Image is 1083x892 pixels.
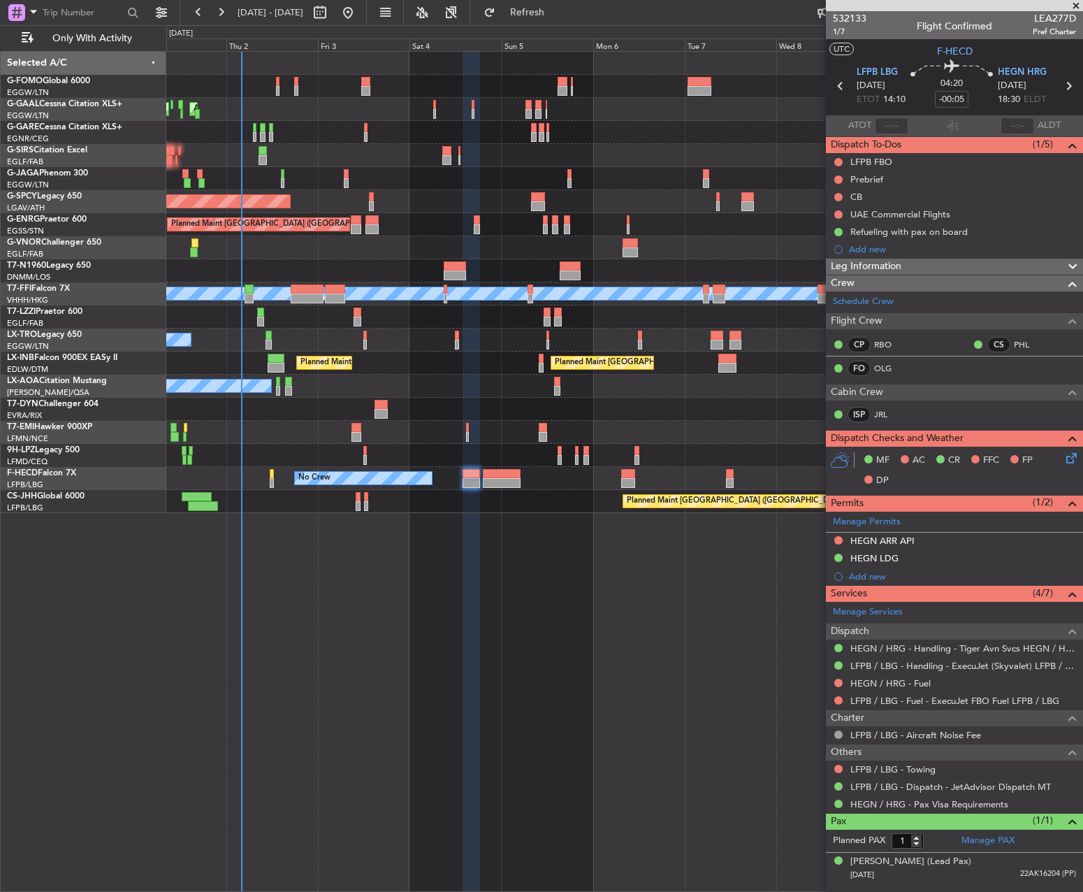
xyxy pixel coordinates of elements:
[1033,26,1076,38] span: Pref Charter
[850,729,981,741] a: LFPB / LBG - Aircraft Noise Fee
[850,191,862,203] div: CB
[7,285,31,293] span: T7-FFI
[874,408,906,421] a: JRL
[857,79,885,93] span: [DATE]
[876,454,889,468] span: MF
[7,215,40,224] span: G-ENRG
[850,763,936,775] a: LFPB / LBG - Towing
[875,117,908,134] input: --:--
[1020,868,1076,880] span: 22AK16204 (PP)
[850,552,899,564] div: HEGN LDG
[7,318,43,329] a: EGLF/FAB
[1014,338,1045,351] a: PHL
[1033,137,1053,152] span: (1/5)
[7,134,49,144] a: EGNR/CEG
[850,855,971,869] div: [PERSON_NAME] (Lead Pax)
[7,77,90,85] a: G-FOMOGlobal 6000
[850,798,1008,810] a: HEGN / HRG - Pax Visa Requirements
[7,469,76,477] a: F-HECDFalcon 7X
[917,19,992,34] div: Flight Confirmed
[831,275,855,292] span: Crew
[7,261,91,270] a: T7-N1960Legacy 650
[7,400,99,408] a: T7-DYNChallenger 604
[7,469,38,477] span: F-HECD
[883,93,906,107] span: 14:10
[1033,813,1053,828] span: (1/1)
[7,492,37,501] span: CS-JHH
[937,44,973,59] span: F-HECD
[831,384,883,401] span: Cabin Crew
[300,352,434,373] div: Planned Maint [GEOGRAPHIC_DATA]
[7,285,70,293] a: T7-FFIFalcon 7X
[850,156,892,168] div: LFPB FBO
[831,586,867,602] span: Services
[7,354,34,362] span: LX-INB
[7,272,50,282] a: DNMM/LOS
[409,38,501,51] div: Sat 4
[833,26,866,38] span: 1/7
[7,400,38,408] span: T7-DYN
[857,93,880,107] span: ETOT
[831,431,964,447] span: Dispatch Checks and Weather
[831,744,862,761] span: Others
[833,515,901,529] a: Manage Permits
[874,338,906,351] a: RBO
[7,226,44,236] a: EGSS/STN
[7,100,122,108] a: G-GAALCessna Citation XLS+
[7,192,37,201] span: G-SPCY
[7,308,36,316] span: T7-LZZI
[831,259,901,275] span: Leg Information
[238,6,303,19] span: [DATE] - [DATE]
[7,423,34,431] span: T7-EMI
[7,123,122,131] a: G-GARECessna Citation XLS+
[913,454,925,468] span: AC
[849,243,1076,255] div: Add new
[7,238,41,247] span: G-VNOR
[829,43,854,55] button: UTC
[850,695,1059,707] a: LFPB / LBG - Fuel - ExecuJet FBO Fuel LFPB / LBG
[940,77,963,91] span: 04:20
[850,660,1076,672] a: LFPB / LBG - Handling - ExecuJet (Skyvalet) LFPB / LBG
[850,870,874,880] span: [DATE]
[36,34,147,43] span: Only With Activity
[7,480,43,490] a: LFPB/LBG
[1033,586,1053,600] span: (4/7)
[7,377,39,385] span: LX-AOA
[848,407,871,422] div: ISP
[477,1,561,24] button: Refresh
[850,173,883,185] div: Prebrief
[171,214,391,235] div: Planned Maint [GEOGRAPHIC_DATA] ([GEOGRAPHIC_DATA])
[298,468,330,489] div: No Crew
[7,169,39,178] span: G-JAGA
[7,410,42,421] a: EVRA/RIX
[1038,119,1061,133] span: ALDT
[7,331,37,339] span: LX-TRO
[7,238,101,247] a: G-VNORChallenger 650
[850,677,931,689] a: HEGN / HRG - Fuel
[1024,93,1046,107] span: ELDT
[831,496,864,512] span: Permits
[848,361,871,376] div: FO
[831,313,882,329] span: Flight Crew
[7,215,87,224] a: G-ENRGPraetor 600
[7,503,43,513] a: LFPB/LBG
[7,331,82,339] a: LX-TROLegacy 650
[7,169,88,178] a: G-JAGAPhenom 300
[849,570,1076,582] div: Add new
[7,146,87,154] a: G-SIRSCitation Excel
[7,295,48,305] a: VHHH/HKG
[7,110,49,121] a: EGGW/LTN
[833,295,894,309] a: Schedule Crew
[7,492,85,501] a: CS-JHHGlobal 6000
[7,364,48,375] a: EDLW/DTM
[7,180,49,190] a: EGGW/LTN
[998,79,1026,93] span: [DATE]
[874,362,906,375] a: OLG
[831,137,901,153] span: Dispatch To-Dos
[833,834,885,848] label: Planned PAX
[7,249,43,259] a: EGLF/FAB
[7,203,45,213] a: LGAV/ATH
[850,781,1051,793] a: LFPB / LBG - Dispatch - JetAdvisor Dispatch MT
[15,27,152,50] button: Only With Activity
[7,387,89,398] a: [PERSON_NAME]/QSA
